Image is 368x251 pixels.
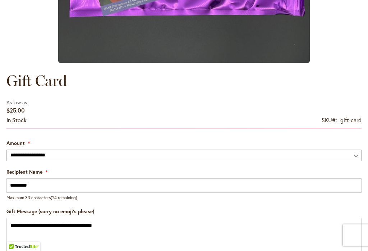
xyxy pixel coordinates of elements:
span: Amount [6,140,25,146]
span: Gift Message (sorry no emoji's please) [6,208,94,215]
span: Gift Card [6,72,67,90]
p: Maximum 33 characters [6,195,362,201]
span: $25.00 [6,106,25,114]
div: gift-card [340,116,362,124]
div: Availability [6,116,27,124]
span: Recipient Name [6,168,42,175]
strong: SKU [322,116,337,124]
span: (24 remaining) [51,195,77,200]
span: As low as [6,99,27,106]
iframe: Launch Accessibility Center [5,225,26,246]
span: In stock [6,116,27,124]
